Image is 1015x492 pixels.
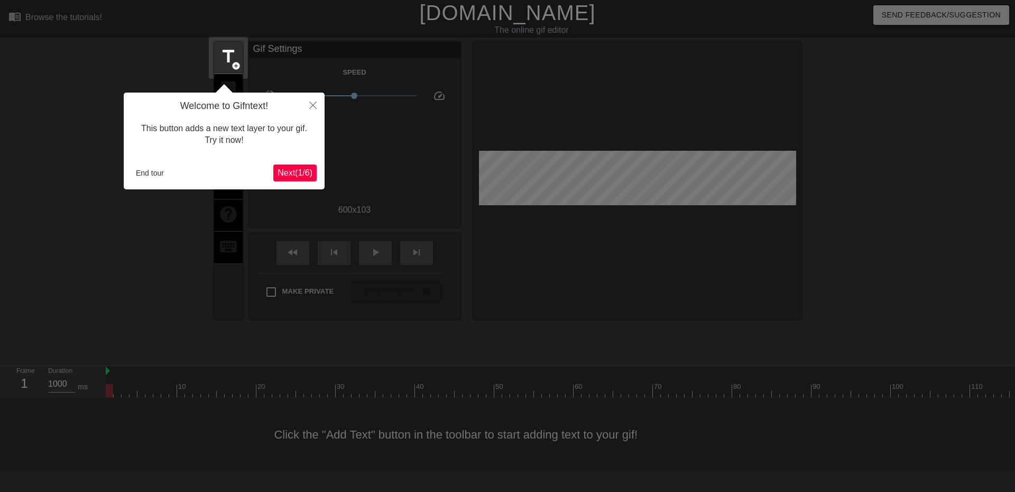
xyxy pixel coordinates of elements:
button: Close [301,93,325,117]
button: End tour [132,165,168,181]
h4: Welcome to Gifntext! [132,101,317,112]
button: Next [273,165,317,181]
span: Next ( 1 / 6 ) [278,168,312,177]
div: This button adds a new text layer to your gif. Try it now! [132,112,317,157]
